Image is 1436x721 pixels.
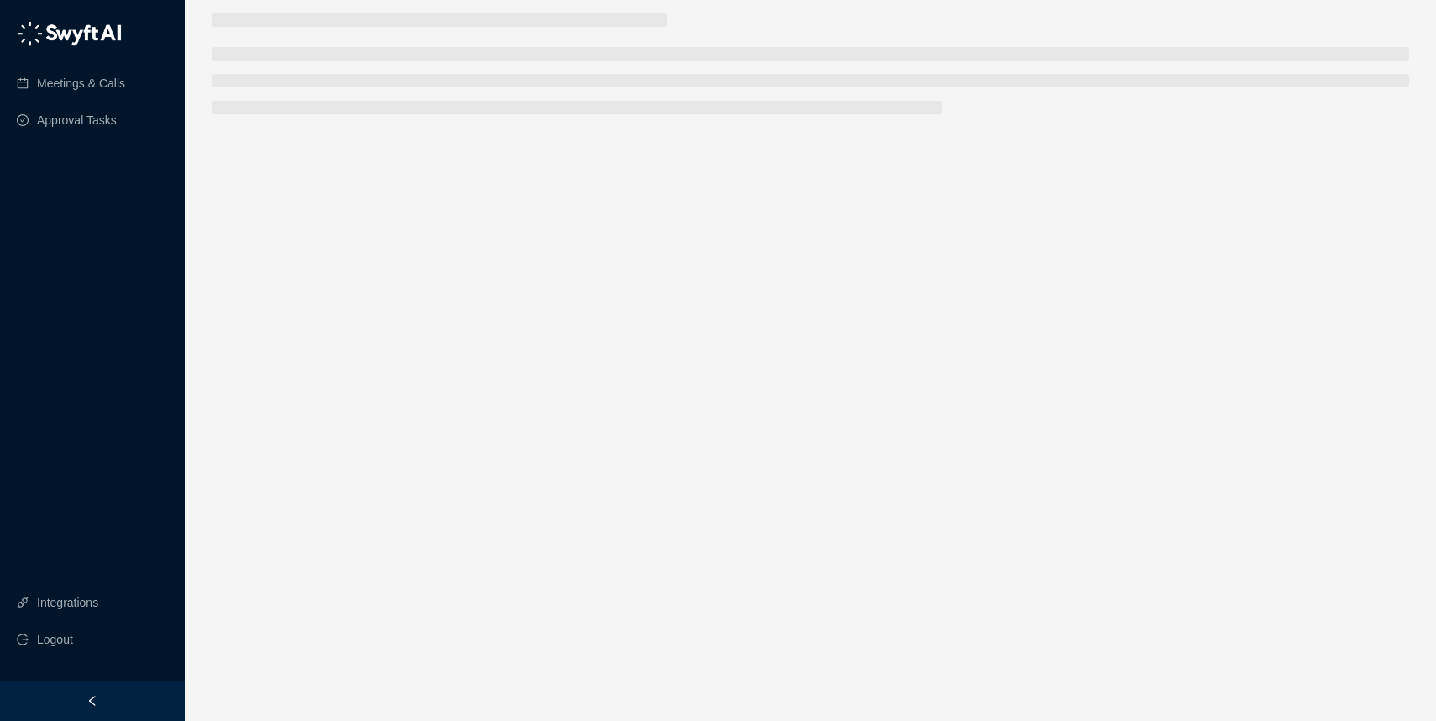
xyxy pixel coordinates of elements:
[17,21,122,46] img: logo-05li4sbe.png
[37,66,125,100] a: Meetings & Calls
[86,695,98,707] span: left
[37,103,117,137] a: Approval Tasks
[17,634,29,645] span: logout
[37,586,98,619] a: Integrations
[37,623,73,656] span: Logout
